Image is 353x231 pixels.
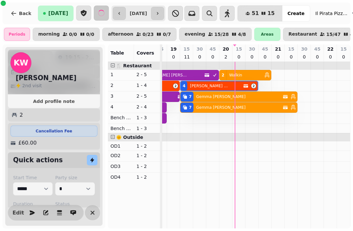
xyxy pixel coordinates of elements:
span: 🌞 Outside [116,135,143,140]
p: 1 - 2 [136,163,157,170]
div: 2 [222,73,224,78]
span: 🍴 Restaurant [116,63,152,68]
p: 3 [110,93,131,99]
p: 30 [301,46,307,52]
p: 1 - 3 [136,125,157,132]
p: 1 - 2 [136,174,157,180]
p: 0 / 7 [163,32,171,37]
button: [DATE] [38,6,74,21]
span: Create [287,11,304,16]
span: Table [110,50,124,56]
p: 1 - 2 [136,143,157,149]
p: 2 [223,54,228,60]
p: 30 [249,46,255,52]
h2: [PERSON_NAME] [16,73,76,82]
label: Start Time [13,174,53,181]
p: 0 [315,54,320,60]
p: Gemma [PERSON_NAME] [196,94,245,99]
p: 0 [262,54,268,60]
div: Areas [254,28,280,41]
p: 2 - 5 [136,71,157,78]
span: [DATE] [48,11,68,16]
span: Add profile note [16,99,92,104]
button: Create [282,6,310,21]
div: 7 [189,105,192,110]
p: 0 / 23 [143,32,154,37]
p: 0 [341,54,346,60]
span: 15 [267,11,275,16]
p: 2 - 4 [136,104,157,110]
button: evening15/284/8 [179,28,252,41]
p: £60.00 [18,139,37,147]
button: Add profile note [10,97,97,106]
button: morning0/00/0 [33,28,100,41]
p: 15 [236,46,242,52]
div: Cancellation Fee [10,125,97,137]
p: 0 [276,54,281,60]
p: 1 - 4 [136,82,157,89]
p: [PERSON_NAME] Willan [190,83,231,89]
div: Periods [4,28,30,41]
p: 15 / 28 [214,32,229,37]
button: Edit [12,206,25,219]
div: 4 [183,83,185,89]
p: 20 [223,46,229,52]
p: 19 [170,46,176,52]
p: 0 / 0 [69,32,77,37]
p: Bench Right [110,125,131,132]
p: 0 [171,54,176,60]
p: Gemma [PERSON_NAME] [196,105,245,110]
button: 5115 [238,6,283,21]
p: 1 - 2 [136,152,157,159]
p: [PERSON_NAME] [PERSON_NAME] [137,73,188,78]
p: 30 [196,46,203,52]
p: 2 - 5 [136,93,157,99]
span: KW [13,59,28,67]
p: OD2 [110,152,131,159]
p: morning [38,32,60,37]
p: 0 [210,54,215,60]
p: 21 [275,46,281,52]
p: Walkin [229,73,242,78]
p: 15 / 47 [326,32,341,37]
p: OD1 [110,143,131,149]
p: 11 [184,54,189,60]
p: 0 [236,54,242,60]
button: afternoon0/230/7 [102,28,176,41]
label: Party size [55,174,95,181]
div: 7 [189,94,192,99]
span: Edit [14,210,22,215]
p: 1 [110,71,131,78]
h2: Quick actions [13,156,63,165]
p: OD3 [110,163,131,170]
p: 0 [289,54,294,60]
p: 4 / 8 [238,32,246,37]
p: 0 [302,54,307,60]
p: evening [185,32,205,37]
span: Back [19,11,31,16]
p: OD4 [110,174,131,180]
span: 51 [252,11,259,16]
label: Status [55,201,95,207]
button: Back [5,6,37,21]
label: Duration [13,201,53,207]
p: 15 [340,46,346,52]
span: Il Pirata Pizzata [315,10,348,17]
p: 0 [197,54,202,60]
p: 0 / 0 [86,32,94,37]
p: 15 [288,46,294,52]
p: 4 [110,104,131,110]
p: visit [22,82,42,89]
p: Bench Left [110,114,131,121]
p: 45 [314,46,320,52]
span: Covers [137,50,154,56]
p: 45 [262,46,268,52]
span: nd [25,83,32,88]
p: 0 [249,54,255,60]
p: 15 [183,46,190,52]
p: 2 [110,82,131,89]
p: 1 - 3 [136,114,157,121]
p: afternoon [108,32,133,37]
span: 2 [22,83,25,88]
p: 0 [328,54,333,60]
